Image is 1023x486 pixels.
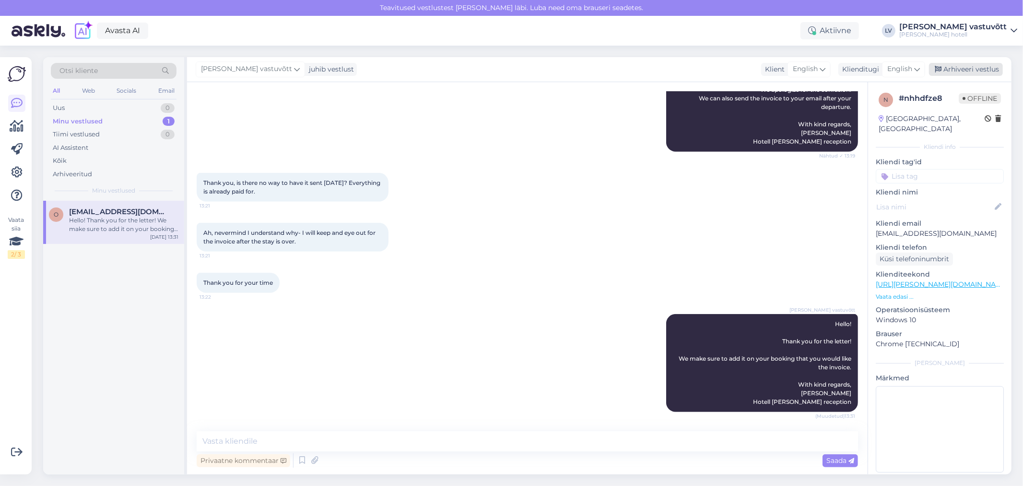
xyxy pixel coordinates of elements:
div: [DATE] 13:31 [150,233,178,241]
div: LV [882,24,895,37]
p: Vaata edasi ... [876,292,1004,301]
span: 13:21 [200,252,235,259]
div: [PERSON_NAME] hotell [899,31,1007,38]
span: 13:22 [200,293,235,301]
div: Socials [115,85,138,97]
input: Lisa tag [876,169,1004,183]
img: Askly Logo [8,65,26,83]
div: Tiimi vestlused [53,130,100,139]
p: Operatsioonisüsteem [876,305,1004,315]
div: Küsi telefoninumbrit [876,253,953,266]
div: Web [80,85,97,97]
span: 13:21 [200,202,235,209]
p: Brauser [876,329,1004,339]
p: Windows 10 [876,315,1004,325]
span: o [54,211,59,218]
span: Saada [826,456,854,465]
span: (Muudetud) 13:31 [815,413,855,420]
p: Klienditeekond [876,269,1004,279]
div: Uus [53,103,65,113]
a: Avasta AI [97,23,148,39]
p: Chrome [TECHNICAL_ID] [876,339,1004,349]
img: explore-ai [73,21,93,41]
div: All [51,85,62,97]
div: Privaatne kommentaar [197,454,290,467]
div: Aktiivne [800,22,859,39]
span: Otsi kliente [59,66,98,76]
p: Märkmed [876,373,1004,383]
div: Arhiveeri vestlus [929,63,1003,76]
span: Thank you for your time [203,279,273,286]
span: office@i5invest.com [69,207,169,216]
div: Minu vestlused [53,117,103,126]
span: Ah, nevermind I understand why- I will keep and eye out for the invoice after the stay is over. [203,229,377,245]
span: English [887,64,912,74]
span: Offline [959,93,1001,104]
div: Hello! Thank you for the letter! We make sure to add it on your booking that you would like the i... [69,216,178,233]
div: Klient [761,64,785,74]
div: Klienditugi [838,64,879,74]
div: [PERSON_NAME] vastuvõtt [899,23,1007,31]
span: n [883,96,888,103]
div: 0 [161,103,175,113]
p: [EMAIL_ADDRESS][DOMAIN_NAME] [876,229,1004,239]
p: Kliendi telefon [876,243,1004,253]
p: Kliendi email [876,219,1004,229]
a: [PERSON_NAME] vastuvõtt[PERSON_NAME] hotell [899,23,1017,38]
input: Lisa nimi [876,202,993,212]
span: Nähtud ✓ 13:19 [819,152,855,159]
span: Thank you, is there no way to have it sent [DATE]? Everything is already paid for. [203,179,382,195]
div: Vaata siia [8,216,25,259]
p: Kliendi tag'id [876,157,1004,167]
div: Kõik [53,156,67,166]
div: Email [156,85,176,97]
div: # nhhdfze8 [899,93,959,104]
span: [PERSON_NAME] vastuvõtt [789,306,855,314]
div: juhib vestlust [305,64,354,74]
a: [URL][PERSON_NAME][DOMAIN_NAME] [876,280,1008,289]
div: 1 [163,117,175,126]
div: 2 / 3 [8,250,25,259]
span: [PERSON_NAME] vastuvõtt [201,64,292,74]
div: AI Assistent [53,143,88,153]
div: [GEOGRAPHIC_DATA], [GEOGRAPHIC_DATA] [879,114,985,134]
div: Arhiveeritud [53,170,92,179]
div: Kliendi info [876,143,1004,151]
div: 0 [161,130,175,139]
span: English [793,64,818,74]
div: [PERSON_NAME] [876,359,1004,367]
p: Kliendi nimi [876,187,1004,197]
span: Minu vestlused [92,186,135,195]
